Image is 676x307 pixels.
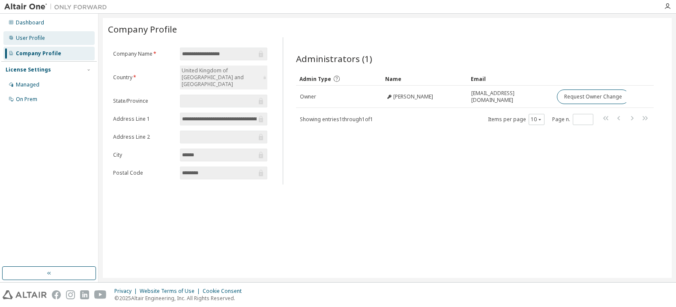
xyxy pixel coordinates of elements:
span: [EMAIL_ADDRESS][DOMAIN_NAME] [471,90,549,104]
div: Cookie Consent [203,288,247,295]
div: Managed [16,81,39,88]
label: City [113,152,175,158]
div: License Settings [6,66,51,73]
div: Dashboard [16,19,44,26]
label: State/Province [113,98,175,104]
label: Country [113,74,175,81]
label: Postal Code [113,170,175,176]
img: altair_logo.svg [3,290,47,299]
img: facebook.svg [52,290,61,299]
span: Page n. [552,114,593,125]
button: Request Owner Change [557,89,629,104]
div: User Profile [16,35,45,42]
span: Items per page [488,114,544,125]
label: Address Line 1 [113,116,175,122]
img: linkedin.svg [80,290,89,299]
div: Website Terms of Use [140,288,203,295]
span: Showing entries 1 through 1 of 1 [300,116,373,123]
label: Address Line 2 [113,134,175,140]
button: 10 [531,116,542,123]
img: youtube.svg [94,290,107,299]
div: On Prem [16,96,37,103]
p: © 2025 Altair Engineering, Inc. All Rights Reserved. [114,295,247,302]
div: Company Profile [16,50,61,57]
div: Privacy [114,288,140,295]
img: instagram.svg [66,290,75,299]
span: Owner [300,93,316,100]
span: Company Profile [108,23,177,35]
label: Company Name [113,51,175,57]
div: Name [385,72,464,86]
div: United Kingdom of [GEOGRAPHIC_DATA] and [GEOGRAPHIC_DATA] [180,66,267,89]
div: Email [471,72,550,86]
div: United Kingdom of [GEOGRAPHIC_DATA] and [GEOGRAPHIC_DATA] [180,66,262,89]
span: [PERSON_NAME] [393,93,433,100]
img: Altair One [4,3,111,11]
span: Administrators (1) [296,53,372,65]
span: Admin Type [299,75,331,83]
